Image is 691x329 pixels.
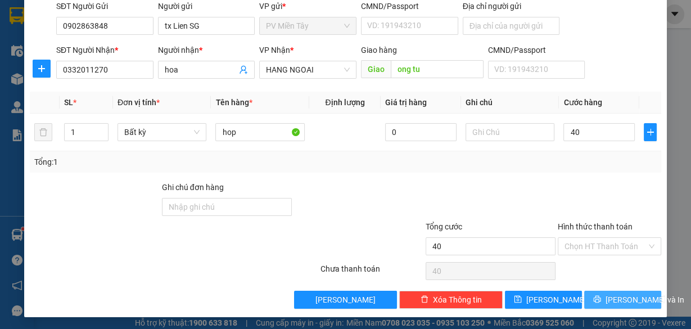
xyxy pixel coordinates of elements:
div: PV Miền Tây [10,10,88,37]
span: Đơn vị tính [118,98,160,107]
input: 0 [385,123,457,141]
span: Gửi: [10,11,27,22]
button: [PERSON_NAME] [294,291,398,309]
input: Địa chỉ của người gửi [463,17,560,35]
div: Tổng: 1 [34,156,268,168]
span: user-add [239,65,248,74]
span: Giao hàng [361,46,397,55]
div: Chưa thanh toán [319,263,425,282]
span: Định lượng [325,98,364,107]
div: CMND/Passport [488,44,585,56]
span: [PERSON_NAME] [526,294,586,306]
span: printer [593,295,601,304]
span: plus [33,64,50,73]
span: plus [644,128,656,137]
div: HANG NGOAI [96,10,193,37]
input: Ghi chú đơn hàng [162,198,292,216]
span: Tên hàng [215,98,252,107]
div: PHước [96,37,193,50]
div: 0907182837 [96,50,193,66]
button: printer[PERSON_NAME] và In [584,291,661,309]
span: PV Miền Tây [266,17,350,34]
span: Giá trị hàng [385,98,427,107]
span: Nhận: [96,11,123,22]
span: ẹo ông từ [112,66,183,85]
input: Ghi Chú [466,123,555,141]
button: delete [34,123,52,141]
span: [PERSON_NAME] [315,294,376,306]
button: plus [644,123,657,141]
div: SĐT Người Nhận [56,44,153,56]
span: HANG NGOAI [266,61,350,78]
span: Xóa Thông tin [433,294,482,306]
span: VP Nhận [259,46,290,55]
span: [PERSON_NAME] và In [606,294,684,306]
div: 0902863848 [10,50,88,66]
span: Tổng cước [426,222,462,231]
label: Ghi chú đơn hàng [162,183,224,192]
input: VD: Bàn, Ghế [215,123,305,141]
span: SL [64,98,73,107]
span: Giao [361,60,391,78]
span: DĐ: [96,72,112,84]
input: Dọc đường [391,60,484,78]
span: save [514,295,522,304]
div: tx Lien SG [10,37,88,50]
div: Người nhận [158,44,255,56]
span: Cước hàng [563,98,602,107]
button: plus [33,60,51,78]
button: deleteXóa Thông tin [399,291,503,309]
button: save[PERSON_NAME] [505,291,582,309]
div: 0913924515 a Thong [10,66,88,93]
span: delete [421,295,428,304]
label: Hình thức thanh toán [558,222,633,231]
th: Ghi chú [461,92,559,114]
span: Bất kỳ [124,124,200,141]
